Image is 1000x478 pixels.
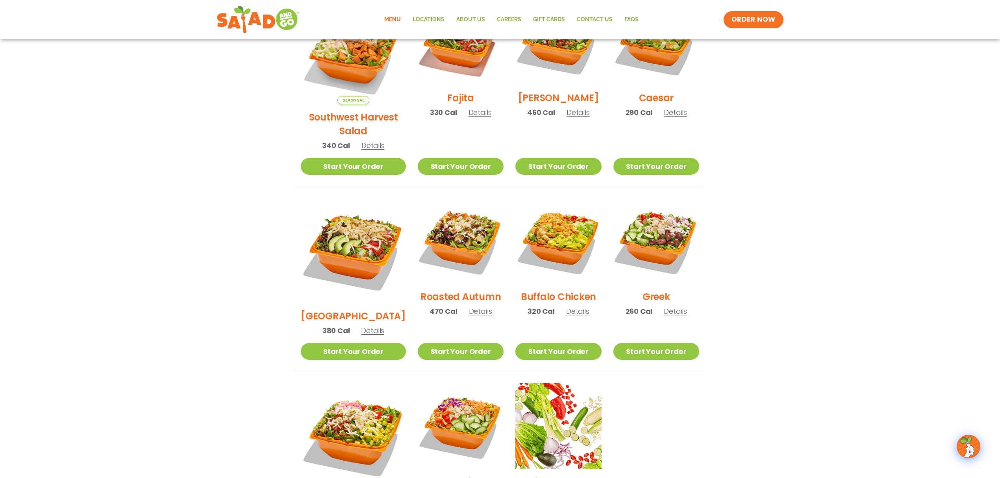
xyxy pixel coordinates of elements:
[491,11,527,29] a: Careers
[301,198,406,303] img: Product photo for BBQ Ranch Salad
[567,107,590,117] span: Details
[301,110,406,138] h2: Southwest Harvest Salad
[301,343,406,360] a: Start Your Order
[301,309,406,323] h2: [GEOGRAPHIC_DATA]
[566,306,589,316] span: Details
[528,306,555,317] span: 320 Cal
[378,11,407,29] a: Menu
[420,290,501,304] h2: Roasted Autumn
[337,96,369,104] span: Seasonal
[217,4,300,35] img: new-SAG-logo-768×292
[322,325,350,336] span: 380 Cal
[571,11,619,29] a: Contact Us
[527,11,571,29] a: GIFT CARDS
[407,11,450,29] a: Locations
[378,11,644,29] nav: Menu
[613,198,699,284] img: Product photo for Greek Salad
[664,107,687,117] span: Details
[724,11,783,28] a: ORDER NOW
[301,158,406,175] a: Start Your Order
[518,91,599,105] h2: [PERSON_NAME]
[469,107,492,117] span: Details
[626,306,653,317] span: 260 Cal
[430,107,457,118] span: 330 Cal
[469,306,492,316] span: Details
[361,326,384,335] span: Details
[515,343,601,360] a: Start Your Order
[643,290,670,304] h2: Greek
[322,140,350,151] span: 340 Cal
[619,11,644,29] a: FAQs
[418,383,504,469] img: Product photo for Thai Salad
[731,15,776,24] span: ORDER NOW
[430,306,457,317] span: 470 Cal
[957,435,980,458] img: wpChatIcon
[418,198,504,284] img: Product photo for Roasted Autumn Salad
[613,343,699,360] a: Start Your Order
[515,383,601,469] img: Product photo for Build Your Own
[626,107,653,118] span: 290 Cal
[515,198,601,284] img: Product photo for Buffalo Chicken Salad
[361,141,385,150] span: Details
[639,91,674,105] h2: Caesar
[450,11,491,29] a: About Us
[418,158,504,175] a: Start Your Order
[664,306,687,316] span: Details
[418,343,504,360] a: Start Your Order
[447,91,474,105] h2: Fajita
[515,158,601,175] a: Start Your Order
[613,158,699,175] a: Start Your Order
[527,107,555,118] span: 460 Cal
[521,290,596,304] h2: Buffalo Chicken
